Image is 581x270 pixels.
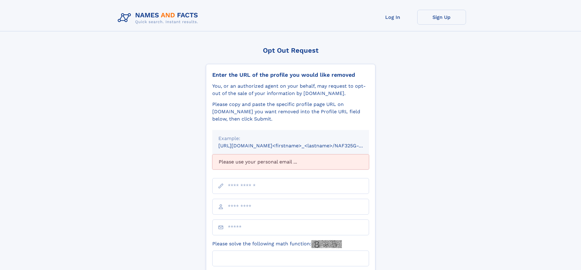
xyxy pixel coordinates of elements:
label: Please solve the following math function: [212,240,342,248]
div: Please copy and paste the specific profile page URL on [DOMAIN_NAME] you want removed into the Pr... [212,101,369,123]
div: Please use your personal email ... [212,154,369,170]
div: You, or an authorized agent on your behalf, may request to opt-out of the sale of your informatio... [212,82,369,97]
img: Logo Names and Facts [115,10,203,26]
div: Enter the URL of the profile you would like removed [212,72,369,78]
a: Log In [368,10,417,25]
div: Opt Out Request [206,47,375,54]
small: [URL][DOMAIN_NAME]<firstname>_<lastname>/NAF325G-xxxxxxxx [218,143,381,149]
a: Sign Up [417,10,466,25]
div: Example: [218,135,363,142]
